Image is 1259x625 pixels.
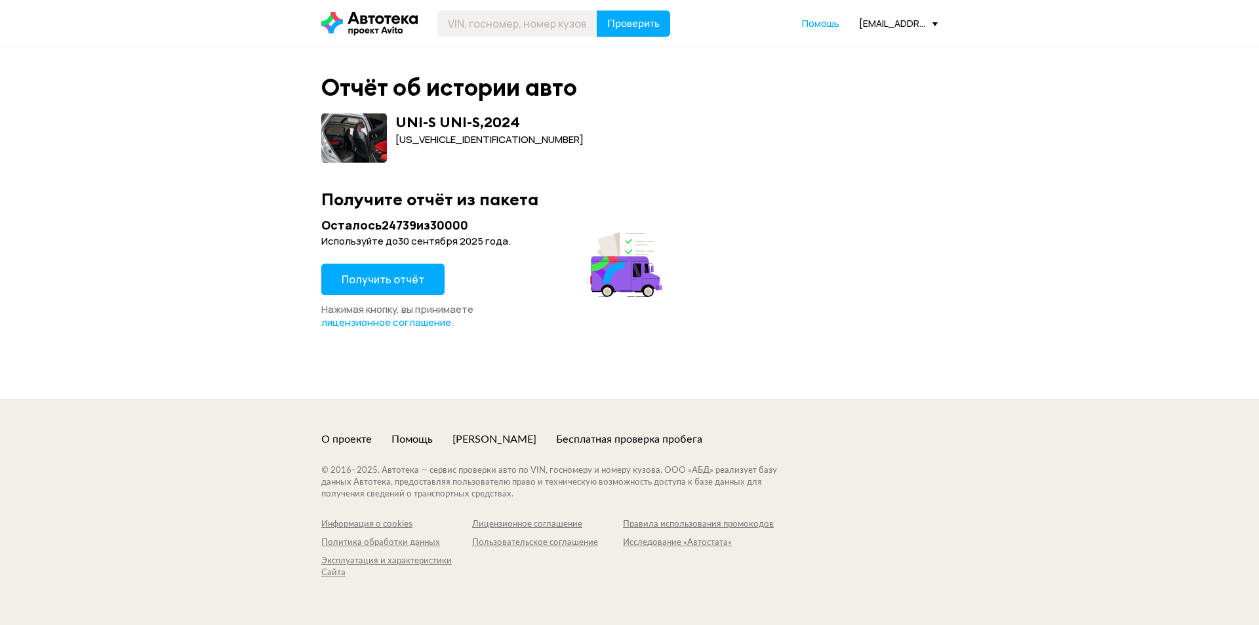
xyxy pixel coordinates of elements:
[321,465,803,500] div: © 2016– 2025 . Автотека — сервис проверки авто по VIN, госномеру и номеру кузова. ООО «АБД» реали...
[437,10,597,37] input: VIN, госномер, номер кузова
[321,316,451,329] a: лицензионное соглашение
[802,17,839,30] a: Помощь
[859,17,938,30] div: [EMAIL_ADDRESS][DOMAIN_NAME]
[472,537,623,549] a: Пользовательское соглашение
[342,272,424,287] span: Получить отчёт
[321,264,445,295] button: Получить отчёт
[321,189,938,209] div: Получите отчёт из пакета
[321,73,577,102] div: Отчёт об истории авто
[452,432,536,447] a: [PERSON_NAME]
[321,217,666,233] div: Осталось 24739 из 30000
[472,519,623,531] a: Лицензионное соглашение
[597,10,670,37] button: Проверить
[321,235,666,248] div: Используйте до 30 сентября 2025 года .
[321,555,472,579] a: Эксплуатация и характеристики Сайта
[321,537,472,549] a: Политика обработки данных
[391,432,433,447] a: Помощь
[395,132,584,147] div: [US_VEHICLE_IDENTIFICATION_NUMBER]
[395,113,520,131] div: UNI-S UNI-S , 2024
[623,537,774,549] a: Исследование «Автостата»
[321,302,473,329] span: Нажимая кнопку, вы принимаете .
[321,519,472,531] a: Информация о cookies
[321,432,372,447] a: О проекте
[556,432,702,447] a: Бесплатная проверка пробега
[623,519,774,531] a: Правила использования промокодов
[607,18,660,29] span: Проверить
[321,315,451,329] span: лицензионное соглашение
